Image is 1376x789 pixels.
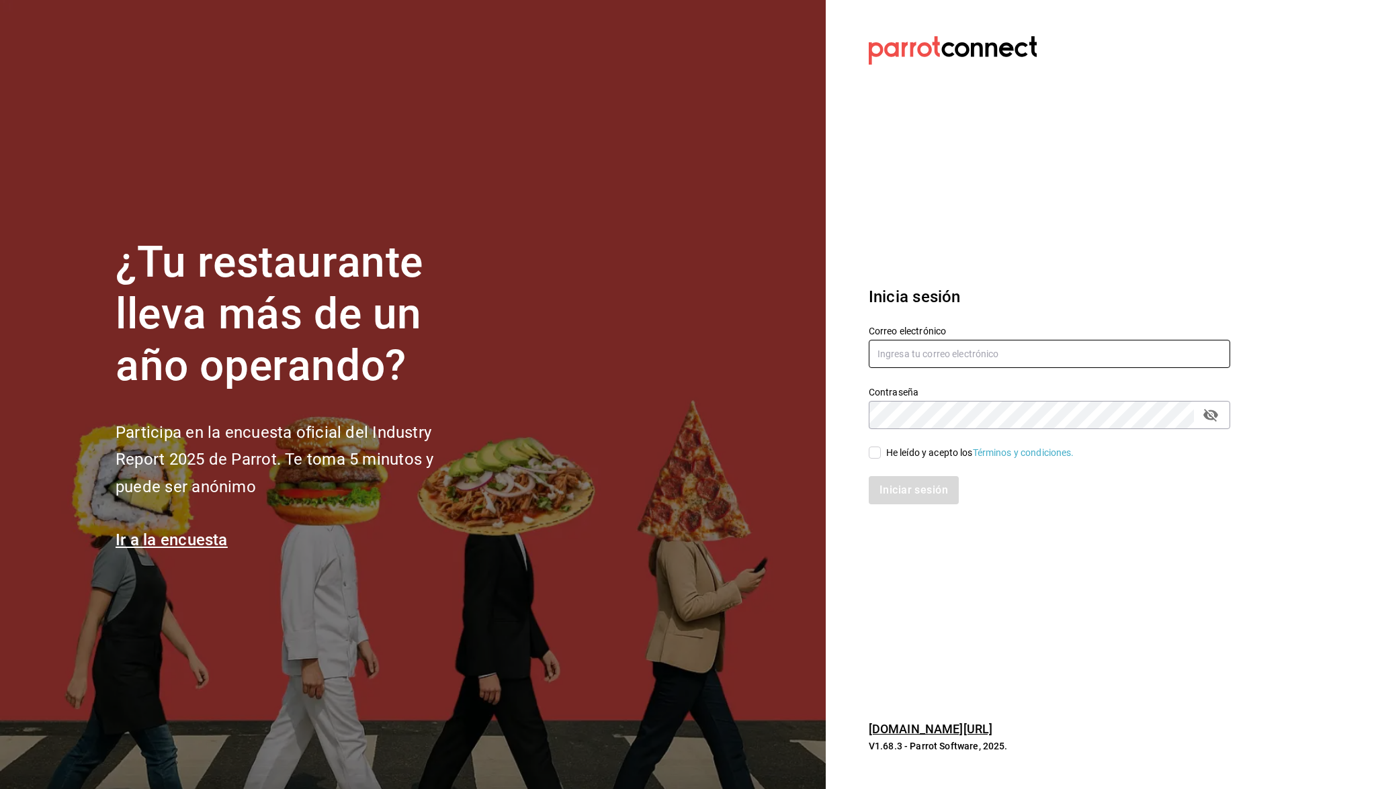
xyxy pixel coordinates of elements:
[116,530,228,549] a: Ir a la encuesta
[869,387,1230,397] label: Contraseña
[869,326,1230,336] label: Correo electrónico
[116,419,478,501] h2: Participa en la encuesta oficial del Industry Report 2025 de Parrot. Te toma 5 minutos y puede se...
[869,739,1230,753] p: V1.68.3 - Parrot Software, 2025.
[869,285,1230,309] h3: Inicia sesión
[116,237,478,391] h1: ¿Tu restaurante lleva más de un año operando?
[973,447,1074,458] a: Términos y condiciones.
[869,722,992,736] a: [DOMAIN_NAME][URL]
[869,340,1230,368] input: Ingresa tu correo electrónico
[886,446,1074,460] div: He leído y acepto los
[1199,404,1222,426] button: passwordField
